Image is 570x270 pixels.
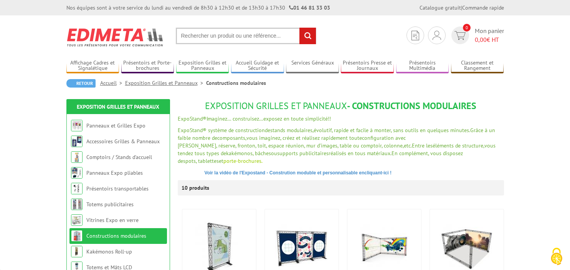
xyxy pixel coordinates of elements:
a: Constructions modulaires [86,232,146,239]
span: vous imaginez, créez et réalisez rapidement toute [246,134,362,141]
a: Voir la vidéo de l'Expostand - Constrution moduble et personnalisable encliquant-ici ! [205,170,392,176]
a: bâches [255,150,271,157]
a: Classement et Rangement [451,60,504,72]
a: Exposition Grilles et Panneaux [125,80,206,86]
strong: 01 46 81 33 03 [289,4,330,11]
img: devis rapide [411,31,419,40]
a: Présentoirs Presse et Journaux [341,60,394,72]
span: de [265,127,270,134]
a: Retour [66,79,96,88]
a: Panneaux et Grilles Expo [86,122,145,129]
div: | [420,4,504,12]
a: Exposition Grilles et Panneaux [176,60,229,72]
a: Accueil [100,80,125,86]
img: Constructions modulaires [71,230,83,242]
a: spots, [183,157,197,164]
img: Cookies (fenêtre modale) [547,247,566,266]
img: Panneaux et Grilles Expo [71,120,83,131]
a: Affichage Cadres et Signalétique [66,60,119,72]
a: Services Généraux [286,60,339,72]
a: Commande rapide [462,4,504,11]
a: éléments de structure, [433,142,484,149]
font: tablettes [198,157,219,164]
a: Comptoirs / Stands d'accueil [86,154,152,161]
a: système de construction [208,127,265,134]
a: réserve, [218,142,236,149]
a: Présentoirs transportables [86,185,149,192]
img: Comptoirs / Stands d'accueil [71,151,83,163]
a: Kakémonos Roll-up [86,248,132,255]
p: 10 produits [182,180,210,195]
span: vous tendez tous types de [178,142,496,157]
img: Présentoirs transportables [71,183,83,194]
font: Imaginez… construisez… [207,115,331,122]
img: Edimeta [66,23,164,51]
span: et [219,157,223,164]
a: mur d’images, [306,142,338,149]
input: rechercher [299,28,316,44]
a: configuration avec [PERSON_NAME], [178,134,406,149]
span: ou [271,150,277,157]
span: etc. [404,142,412,149]
a: Panneaux Expo pliables [86,169,143,176]
img: Kakémonos Roll-up [71,246,83,257]
span: E [178,127,181,134]
a: stands modulaires, [270,127,314,134]
span: Voir la vidéo de l'Expostand - Constrution moduble et personnalisable en [205,170,365,176]
a: supports publicitaires [277,150,329,157]
span: Mon panier [475,27,504,44]
a: toit, [258,142,267,149]
a: kakémonos, [226,150,253,157]
span: En complément, vous disposez de [178,150,463,164]
div: Nos équipes sont à votre service du lundi au vendredi de 8h30 à 12h30 et de 13h30 à 17h30 [66,4,330,12]
span: évolutif, rapide et facile à monter, sans outils en quelques minutes. [314,127,470,134]
a: Accueil Guidage et Sécurité [231,60,284,72]
img: Panneaux Expo pliables [71,167,83,179]
span: Entre les [412,142,433,149]
font: composants, [217,134,246,141]
font: !! [328,115,331,122]
a: Présentoirs et Porte-brochures [121,60,174,72]
a: Exposition Grilles et Panneaux [77,103,159,110]
a: colonne, [384,142,404,149]
a: Vitrines Expo en verre [86,217,139,224]
h1: - Constructions modulaires [178,101,504,111]
img: devis rapide [433,31,441,40]
a: porte-brochures. [223,157,263,164]
a: xpoStand® [181,127,207,134]
a: Totems publicitaires [86,201,134,208]
a: espace réunion, [268,142,305,149]
img: Vitrines Expo en verre [71,214,83,226]
img: Totems publicitaires [71,199,83,210]
a: fronton, [238,142,256,149]
span: 0,00 [475,36,487,43]
a: Accessoires Grilles & Panneaux [86,138,160,145]
a: exposez en toute simplicité [263,115,328,122]
li: Constructions modulaires [206,79,266,87]
a: Présentoirs Multimédia [396,60,449,72]
input: Rechercher un produit ou une référence... [176,28,316,44]
span: réalisés en tous matériaux. [329,150,392,157]
a: table ou comptoir, [340,142,382,149]
span: Grâce à un faible nombre de [178,127,495,141]
span: Exposition Grilles et Panneaux [205,100,347,112]
a: Catalogue gratuit [420,4,461,11]
span: € HT [475,35,504,44]
img: devis rapide [454,31,466,40]
button: Cookies (fenêtre modale) [543,244,570,270]
font: ExpoStand® [178,115,207,122]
